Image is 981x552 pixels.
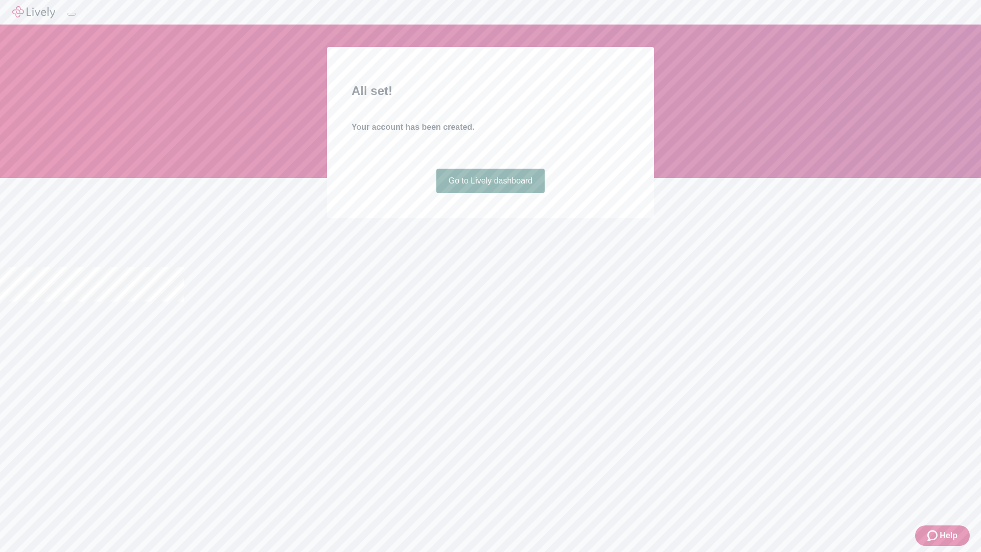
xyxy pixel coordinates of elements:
[12,6,55,18] img: Lively
[940,530,957,542] span: Help
[352,82,629,100] h2: All set!
[436,169,545,193] a: Go to Lively dashboard
[67,13,76,16] button: Log out
[915,525,970,546] button: Zendesk support iconHelp
[927,530,940,542] svg: Zendesk support icon
[352,121,629,133] h4: Your account has been created.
